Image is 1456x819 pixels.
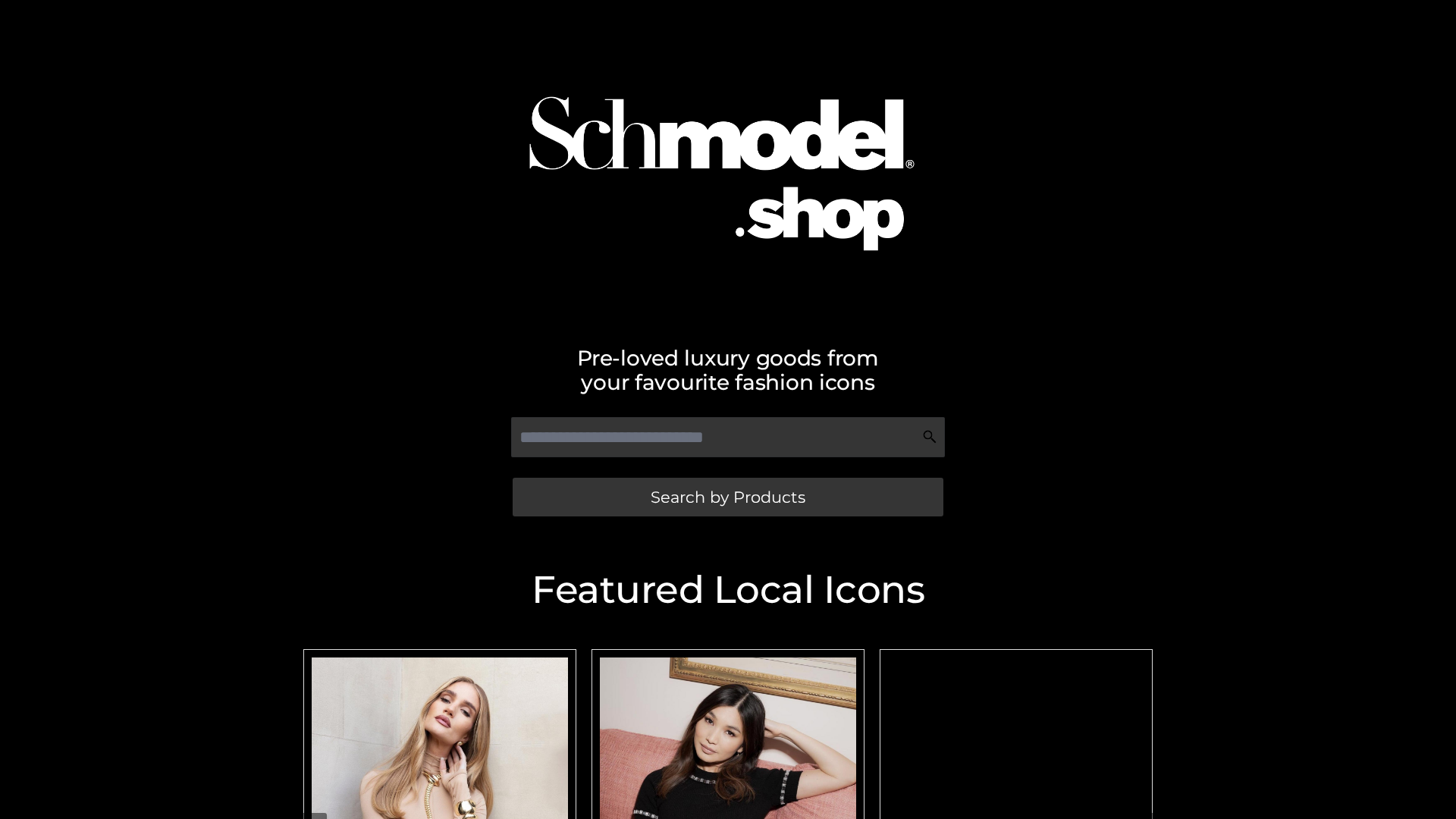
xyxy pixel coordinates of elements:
[296,571,1160,609] h2: Featured Local Icons​
[513,478,943,516] a: Search by Products
[922,429,937,444] img: Search Icon
[296,346,1160,394] h2: Pre-loved luxury goods from your favourite fashion icons
[651,489,805,505] span: Search by Products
